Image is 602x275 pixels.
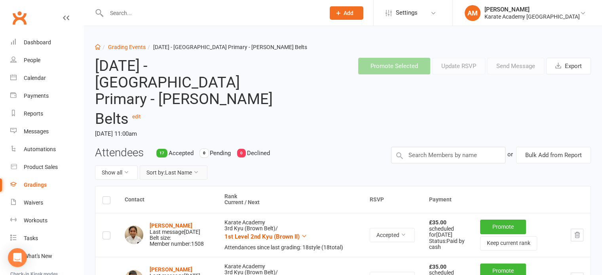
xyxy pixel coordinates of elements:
[217,186,363,213] th: Rank Current / Next
[146,43,307,51] li: [DATE] - [GEOGRAPHIC_DATA] Primary - [PERSON_NAME] Belts
[156,149,167,157] div: 17
[24,235,38,241] div: Tasks
[10,69,84,87] a: Calendar
[125,226,143,244] img: Aaishi Adhikari
[396,4,418,22] span: Settings
[429,219,446,226] strong: £35.00
[132,114,141,119] a: edit
[8,248,27,267] div: Open Intercom Messenger
[429,220,466,238] div: scheduled for [DATE]
[484,6,580,13] div: [PERSON_NAME]
[169,150,194,157] span: Accepted
[10,158,84,176] a: Product Sales
[95,147,144,159] h3: Attendees
[210,150,231,157] span: Pending
[480,236,537,250] button: Keep current rank
[10,123,84,140] a: Messages
[150,223,204,247] div: Belt size: Member number: 1508
[224,245,355,250] div: Attendances since last grading: 18 style ( 18 total)
[10,105,84,123] a: Reports
[10,87,84,105] a: Payments
[330,6,363,20] button: Add
[484,13,580,20] div: Karate Academy [GEOGRAPHIC_DATA]
[24,199,43,206] div: Waivers
[344,10,353,16] span: Add
[465,5,480,21] div: AM
[24,110,43,117] div: Reports
[507,147,513,162] div: or
[104,8,319,19] input: Search...
[24,164,58,170] div: Product Sales
[429,264,446,270] strong: £35.00
[24,57,40,63] div: People
[108,44,146,50] a: Grading Events
[24,93,49,99] div: Payments
[422,186,591,213] th: Payment
[10,194,84,212] a: Waivers
[118,186,217,213] th: Contact
[370,228,415,242] button: Accepted
[237,149,246,157] div: 0
[9,8,29,28] a: Clubworx
[24,39,51,46] div: Dashboard
[95,127,295,140] time: [DATE] 11:00am
[150,222,192,229] a: [PERSON_NAME]
[24,128,49,135] div: Messages
[247,150,270,157] span: Declined
[10,229,84,247] a: Tasks
[95,58,295,127] h2: [DATE] - [GEOGRAPHIC_DATA] Primary - [PERSON_NAME] Belts
[391,147,505,163] input: Search Members by name
[516,147,591,163] button: Bulk Add from Report
[10,212,84,229] a: Workouts
[95,165,138,180] button: Show all
[140,165,207,180] button: Sort by:Last Name
[24,182,47,188] div: Gradings
[10,34,84,51] a: Dashboard
[224,232,307,241] button: 1st Level 2nd Kyu (Brown II)
[200,149,209,157] div: 0
[224,233,300,240] span: 1st Level 2nd Kyu (Brown II)
[24,253,52,259] div: What's New
[480,220,526,234] button: Promote
[24,146,56,152] div: Automations
[10,176,84,194] a: Gradings
[546,58,591,74] button: Export
[429,238,466,250] div: Status: Paid by cash
[10,140,84,158] a: Automations
[363,186,422,213] th: RSVP
[24,217,47,224] div: Workouts
[150,266,192,273] a: [PERSON_NAME]
[10,51,84,69] a: People
[10,247,84,265] a: What's New
[150,229,204,235] div: Last message [DATE]
[217,213,363,257] td: Karate Academy 3rd Kyu (Brown Belt) /
[24,75,46,81] div: Calendar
